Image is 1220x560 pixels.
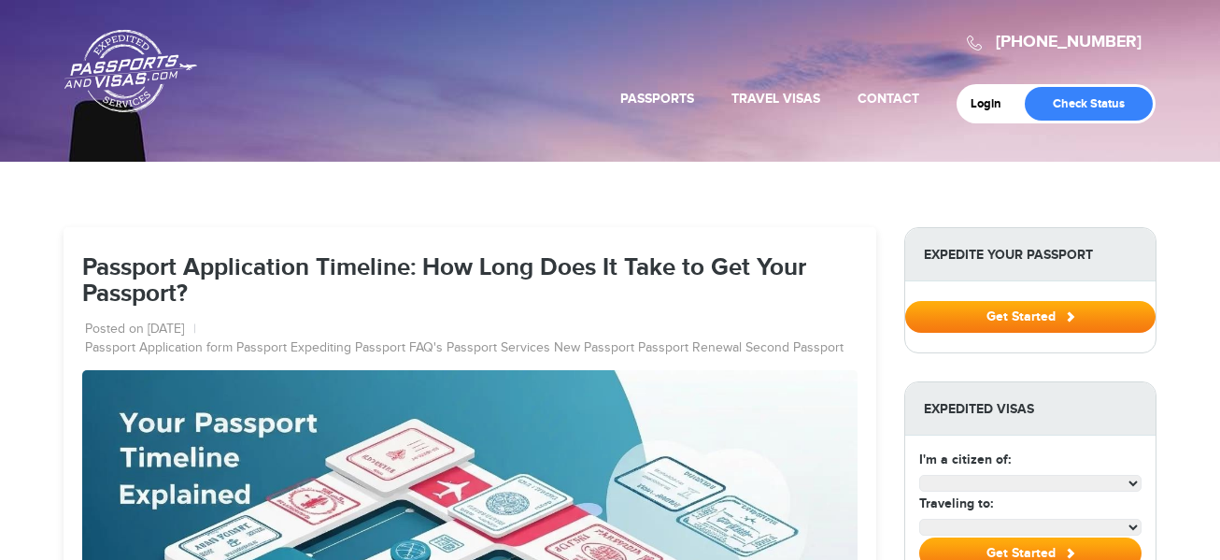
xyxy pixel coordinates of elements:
[620,91,694,107] a: Passports
[82,255,858,309] h1: Passport Application Timeline: How Long Does It Take to Get Your Passport?
[858,91,919,107] a: Contact
[355,339,443,358] a: Passport FAQ's
[905,228,1156,281] strong: Expedite Your Passport
[64,29,197,113] a: Passports & [DOMAIN_NAME]
[554,339,634,358] a: New Passport
[905,301,1156,333] button: Get Started
[905,309,1156,323] a: Get Started
[731,91,820,107] a: Travel Visas
[919,494,993,513] label: Traveling to:
[638,339,742,358] a: Passport Renewal
[85,339,233,358] a: Passport Application form
[236,339,351,358] a: Passport Expediting
[996,32,1142,52] a: [PHONE_NUMBER]
[85,321,196,339] li: Posted on [DATE]
[447,339,550,358] a: Passport Services
[971,96,1014,111] a: Login
[1025,87,1153,121] a: Check Status
[905,382,1156,436] strong: Expedited Visas
[919,450,1011,469] label: I'm a citizen of:
[745,339,844,358] a: Second Passport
